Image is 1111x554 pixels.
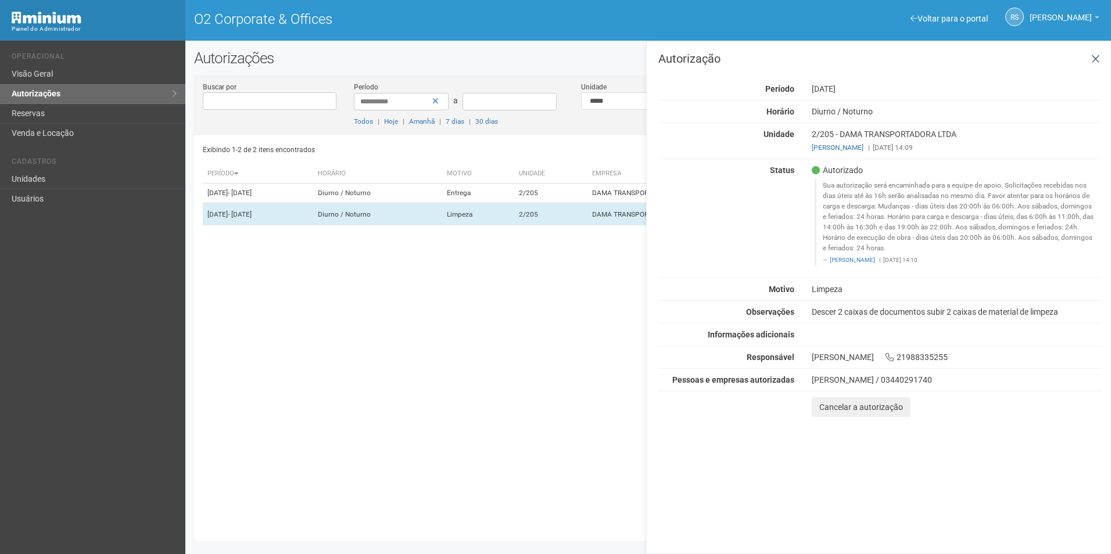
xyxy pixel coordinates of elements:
label: Período [354,82,378,92]
span: | [469,117,471,125]
strong: Unidade [764,129,794,139]
td: DAMA TRANSPORTADORA LTDA [587,203,815,226]
li: Operacional [12,52,177,64]
a: [PERSON_NAME] [812,143,863,152]
td: [DATE] [203,203,314,226]
h2: Autorizações [194,49,1102,67]
div: Descer 2 caixas de documentos subir 2 caixas de material de limpeza [803,307,1110,317]
strong: Status [770,166,794,175]
span: Autorizado [812,165,863,175]
button: Cancelar a autorização [812,397,911,417]
td: DAMA TRANSPORTADORA LTDA [587,184,815,203]
span: | [879,257,880,263]
li: Cadastros [12,157,177,170]
label: Buscar por [203,82,236,92]
strong: Pessoas e empresas autorizadas [672,375,794,384]
div: 2/205 - DAMA TRANSPORTADORA LTDA [803,129,1110,153]
td: Entrega [442,184,514,203]
blockquote: Sua autorização será encaminhada para a equipe de apoio. Solicitações recebidas nos dias úteis at... [815,178,1102,266]
strong: Responsável [747,352,794,362]
td: [DATE] [203,184,314,203]
div: [DATE] [803,84,1110,94]
td: Limpeza [442,203,514,226]
th: Horário [313,164,442,184]
div: Diurno / Noturno [803,106,1110,117]
a: 30 dias [475,117,498,125]
div: Limpeza [803,284,1110,294]
h3: Autorização [658,53,1102,64]
td: Diurno / Noturno [313,203,442,226]
strong: Horário [766,107,794,116]
td: 2/205 [514,184,587,203]
a: [PERSON_NAME] [1030,15,1099,24]
div: [DATE] 14:09 [812,142,1102,153]
span: a [453,96,458,105]
span: Rayssa Soares Ribeiro [1030,2,1092,22]
span: | [403,117,404,125]
span: - [DATE] [228,189,252,197]
h1: O2 Corporate & Offices [194,12,640,27]
span: | [439,117,441,125]
a: [PERSON_NAME] [830,257,875,263]
a: Hoje [384,117,398,125]
div: Exibindo 1-2 de 2 itens encontrados [203,141,644,159]
span: - [DATE] [228,210,252,218]
strong: Informações adicionais [708,330,794,339]
span: | [868,143,870,152]
label: Unidade [581,82,607,92]
th: Empresa [587,164,815,184]
th: Motivo [442,164,514,184]
th: Período [203,164,314,184]
div: [PERSON_NAME] 21988335255 [803,352,1110,362]
a: 7 dias [446,117,464,125]
img: Minium [12,12,81,24]
a: Amanhã [409,117,435,125]
a: Todos [354,117,373,125]
a: Voltar para o portal [911,14,988,23]
a: RS [1005,8,1024,26]
div: [PERSON_NAME] / 03440291740 [812,375,1102,385]
strong: Observações [746,307,794,316]
td: Diurno / Noturno [313,184,442,203]
strong: Motivo [769,285,794,294]
span: | [378,117,379,125]
div: Painel do Administrador [12,24,177,34]
td: 2/205 [514,203,587,226]
footer: [DATE] 14:10 [823,256,1095,264]
th: Unidade [514,164,587,184]
strong: Período [765,84,794,93]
